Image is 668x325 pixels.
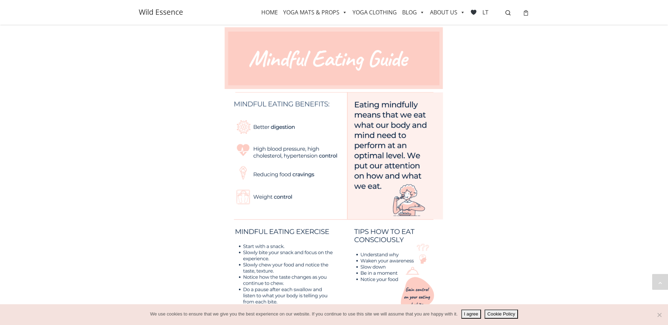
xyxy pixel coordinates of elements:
[482,4,488,21] a: LT
[656,311,663,318] span: No
[261,4,278,21] a: HOME
[485,310,518,319] button: Cookie Policy
[471,9,476,15] img: 🖤
[402,4,425,21] a: BLOG
[283,4,347,21] a: YOGA MATS & PROPS
[430,4,465,21] a: ABOUT US
[139,7,183,18] a: Wild Essence
[461,310,481,319] button: I agree
[150,311,457,318] span: We use cookies to ensure that we give you the best experience on our website. If you continue to ...
[352,4,397,21] a: YOGA CLOTHING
